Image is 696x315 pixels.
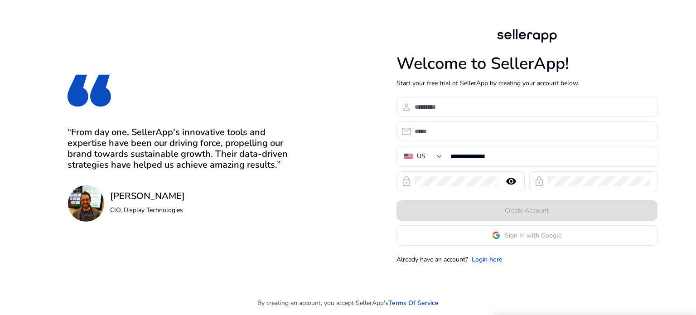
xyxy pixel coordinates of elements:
a: Terms Of Service [388,298,439,308]
a: Login here [472,255,503,264]
span: lock [534,176,545,187]
span: person [401,102,412,112]
p: CIO, Display Technologies [110,205,185,215]
h1: Welcome to SellerApp! [396,54,657,73]
span: lock [401,176,412,187]
span: email [401,126,412,137]
p: Start your free trial of SellerApp by creating your account below. [396,78,657,88]
p: Already have an account? [396,255,468,264]
h3: [PERSON_NAME] [110,191,185,202]
h3: “From day one, SellerApp's innovative tools and expertise have been our driving force, propelling... [68,127,300,170]
mat-icon: remove_red_eye [500,176,522,187]
div: US [417,151,425,161]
